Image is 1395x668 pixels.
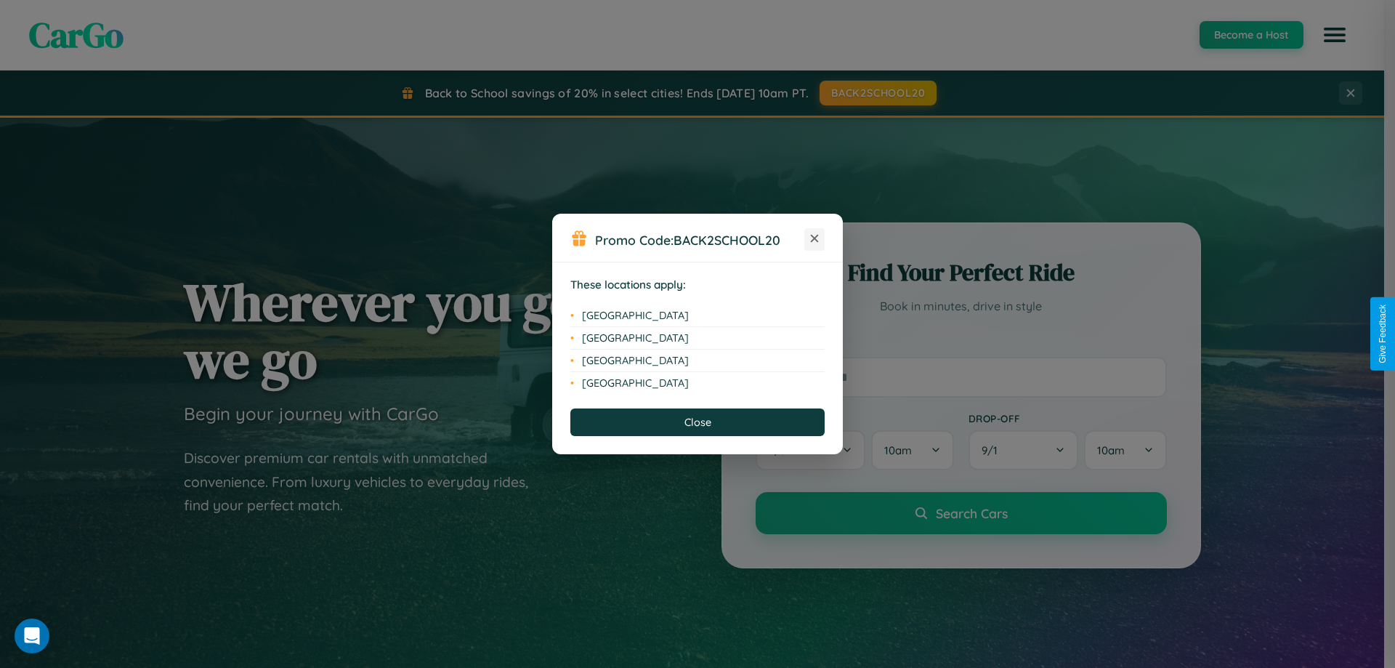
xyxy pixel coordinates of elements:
[570,409,825,436] button: Close
[595,232,804,248] h3: Promo Code:
[570,327,825,350] li: [GEOGRAPHIC_DATA]
[570,372,825,394] li: [GEOGRAPHIC_DATA]
[15,619,49,653] div: Open Intercom Messenger
[570,305,825,327] li: [GEOGRAPHIC_DATA]
[570,278,686,291] strong: These locations apply:
[570,350,825,372] li: [GEOGRAPHIC_DATA]
[1378,305,1388,363] div: Give Feedback
[674,232,780,248] b: BACK2SCHOOL20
